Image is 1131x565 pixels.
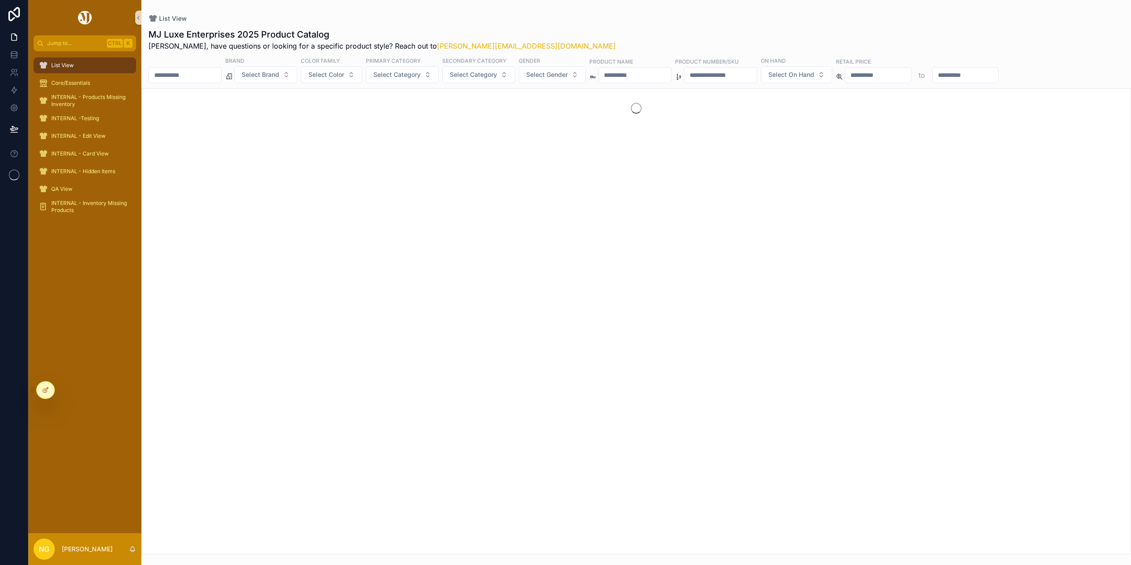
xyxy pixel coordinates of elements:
[51,186,72,193] span: QA View
[51,168,115,175] span: INTERNAL - Hidden Items
[51,62,74,69] span: List View
[107,39,123,48] span: Ctrl
[442,57,506,64] label: Secondary Category
[125,40,132,47] span: K
[34,35,136,51] button: Jump to...CtrlK
[366,66,439,83] button: Select Button
[76,11,93,25] img: App logo
[51,150,109,157] span: INTERNAL - Card View
[918,70,925,80] p: to
[761,66,832,83] button: Select Button
[34,146,136,162] a: INTERNAL - Card View
[225,57,244,64] label: Brand
[47,40,103,47] span: Jump to...
[148,14,187,23] a: List View
[28,51,141,226] div: scrollable content
[526,70,568,79] span: Select Gender
[301,57,340,64] label: Color Family
[34,75,136,91] a: Core/Essentials
[301,66,362,83] button: Select Button
[589,57,633,65] label: Product Name
[148,41,616,51] span: [PERSON_NAME], have questions or looking for a specific product style? Reach out to
[34,93,136,109] a: INTERNAL - Products Missing Inventory
[242,70,279,79] span: Select Brand
[519,57,540,64] label: Gender
[768,70,814,79] span: Select On Hand
[519,66,586,83] button: Select Button
[51,115,99,122] span: INTERNAL -Testing
[761,57,786,64] label: On Hand
[234,66,297,83] button: Select Button
[51,80,90,87] span: Core/Essentials
[34,181,136,197] a: QA View
[159,14,187,23] span: List View
[51,200,127,214] span: INTERNAL - Inventory Missing Products
[62,545,113,554] p: [PERSON_NAME]
[836,57,871,65] label: Retail Price
[34,128,136,144] a: INTERNAL - Edit View
[34,110,136,126] a: INTERNAL -Testing
[51,133,106,140] span: INTERNAL - Edit View
[308,70,344,79] span: Select Color
[437,42,616,50] a: [PERSON_NAME][EMAIL_ADDRESS][DOMAIN_NAME]
[51,94,127,108] span: INTERNAL - Products Missing Inventory
[442,66,515,83] button: Select Button
[675,57,739,65] label: Product Number/SKU
[148,28,616,41] h1: MJ Luxe Enterprises 2025 Product Catalog
[373,70,421,79] span: Select Category
[366,57,421,64] label: Primary Category
[34,57,136,73] a: List View
[34,199,136,215] a: INTERNAL - Inventory Missing Products
[39,544,49,554] span: NG
[34,163,136,179] a: INTERNAL - Hidden Items
[450,70,497,79] span: Select Category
